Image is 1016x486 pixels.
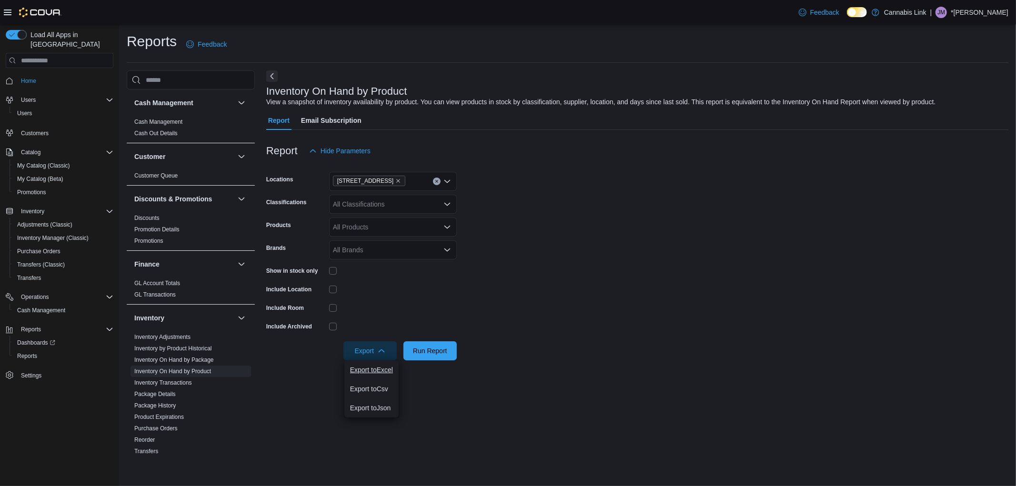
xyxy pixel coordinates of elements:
[134,379,192,387] span: Inventory Transactions
[17,307,65,314] span: Cash Management
[134,436,155,444] span: Reorder
[21,326,41,333] span: Reports
[10,304,117,317] button: Cash Management
[17,147,113,158] span: Catalog
[134,237,163,245] span: Promotions
[10,349,117,363] button: Reports
[10,231,117,245] button: Inventory Manager (Classic)
[17,128,52,139] a: Customers
[21,293,49,301] span: Operations
[127,170,255,185] div: Customer
[884,7,926,18] p: Cannabis Link
[13,305,113,316] span: Cash Management
[17,291,113,303] span: Operations
[134,98,234,108] button: Cash Management
[134,436,155,443] a: Reorder
[433,178,441,185] button: Clear input
[134,333,191,341] span: Inventory Adjustments
[134,379,192,386] a: Inventory Transactions
[13,337,59,348] a: Dashboards
[350,385,393,393] span: Export to Csv
[134,130,178,137] a: Cash Out Details
[134,226,180,233] a: Promotion Details
[134,414,184,420] a: Product Expirations
[951,7,1008,18] p: *[PERSON_NAME]
[17,261,65,268] span: Transfers (Classic)
[17,175,63,183] span: My Catalog (Beta)
[21,96,36,104] span: Users
[13,246,113,257] span: Purchase Orders
[10,172,117,186] button: My Catalog (Beta)
[936,7,947,18] div: *Jordan Mills
[344,379,399,398] button: Export toCsv
[134,391,176,397] a: Package Details
[17,206,113,217] span: Inventory
[236,312,247,324] button: Inventory
[266,267,318,275] label: Show in stock only
[930,7,932,18] p: |
[134,118,182,126] span: Cash Management
[17,109,32,117] span: Users
[134,313,164,323] h3: Inventory
[13,187,50,198] a: Promotions
[134,119,182,125] a: Cash Management
[266,221,291,229] label: Products
[134,425,178,432] span: Purchase Orders
[134,368,211,375] a: Inventory On Hand by Product
[127,116,255,143] div: Cash Management
[134,345,212,352] a: Inventory by Product Historical
[134,194,212,204] h3: Discounts & Promotions
[17,339,55,347] span: Dashboards
[17,234,89,242] span: Inventory Manager (Classic)
[13,232,92,244] a: Inventory Manager (Classic)
[17,352,37,360] span: Reports
[266,244,286,252] label: Brands
[17,291,53,303] button: Operations
[13,187,113,198] span: Promotions
[13,350,113,362] span: Reports
[236,258,247,270] button: Finance
[443,223,451,231] button: Open list of options
[127,212,255,250] div: Discounts & Promotions
[443,200,451,208] button: Open list of options
[17,147,44,158] button: Catalog
[21,149,40,156] span: Catalog
[182,35,231,54] a: Feedback
[134,402,176,409] span: Package History
[134,357,214,363] a: Inventory On Hand by Package
[443,178,451,185] button: Open list of options
[305,141,374,160] button: Hide Parameters
[17,75,113,87] span: Home
[134,448,158,455] a: Transfers
[17,127,113,139] span: Customers
[134,172,178,179] span: Customer Queue
[10,258,117,271] button: Transfers (Classic)
[10,186,117,199] button: Promotions
[13,305,69,316] a: Cash Management
[17,324,45,335] button: Reports
[134,172,178,179] a: Customer Queue
[17,324,113,335] span: Reports
[17,75,40,87] a: Home
[10,218,117,231] button: Adjustments (Classic)
[134,280,180,287] a: GL Account Totals
[10,245,117,258] button: Purchase Orders
[127,32,177,51] h1: Reports
[17,162,70,169] span: My Catalog (Classic)
[134,259,234,269] button: Finance
[301,111,362,130] span: Email Subscription
[134,152,165,161] h3: Customer
[134,194,234,204] button: Discounts & Promotions
[2,290,117,304] button: Operations
[266,323,312,330] label: Include Archived
[266,198,307,206] label: Classifications
[13,232,113,244] span: Inventory Manager (Classic)
[847,7,867,17] input: Dark Mode
[321,146,371,156] span: Hide Parameters
[395,178,401,184] button: Remove 1295 Highbury Ave N from selection in this group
